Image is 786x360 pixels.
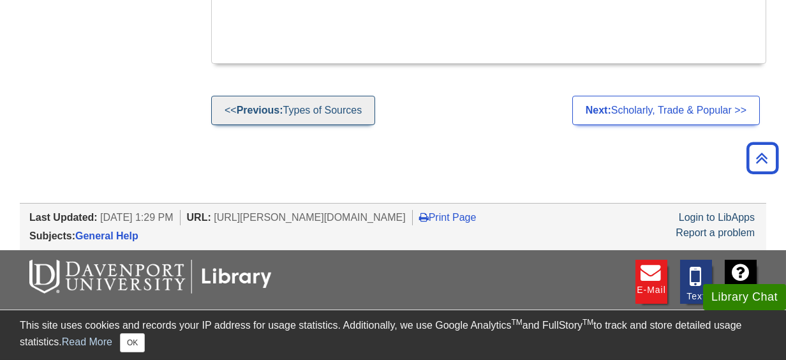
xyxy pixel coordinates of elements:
a: Report a problem [676,227,755,238]
a: Back to Top [742,149,783,167]
sup: TM [511,318,522,327]
a: Read More [62,336,112,347]
a: Print Page [419,212,477,223]
a: Login to LibApps [679,212,755,223]
a: Text [680,260,712,304]
span: [URL][PERSON_NAME][DOMAIN_NAME] [214,212,406,223]
sup: TM [582,318,593,327]
div: This site uses cookies and records your IP address for usage statistics. Additionally, we use Goo... [20,318,766,352]
span: Last Updated: [29,212,98,223]
span: Subjects: [29,230,75,241]
span: [DATE] 1:29 PM [100,212,173,223]
a: E-mail [635,260,667,304]
button: Close [120,333,145,352]
strong: Previous: [237,105,283,116]
button: Library Chat [703,284,786,310]
img: DU Libraries [29,260,272,293]
a: FAQ [725,260,757,304]
a: General Help [75,230,138,241]
i: Print Page [419,212,429,222]
span: URL: [187,212,211,223]
strong: Next: [586,105,611,116]
a: Next:Scholarly, Trade & Popular >> [572,96,760,125]
a: <<Previous:Types of Sources [211,96,375,125]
